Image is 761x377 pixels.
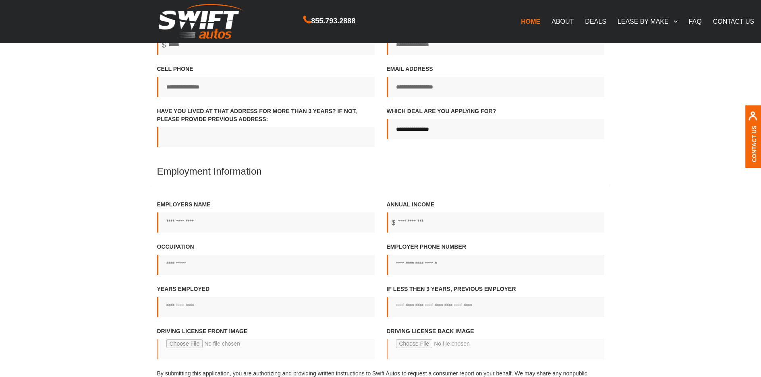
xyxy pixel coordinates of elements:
a: HOME [515,13,546,30]
label: Occupation [157,243,375,275]
label: If less then 3 years, Previous employer [387,285,604,317]
a: Contact Us [751,126,757,162]
input: Have you lived at that address for more than 3 years? If not, Please provide previous address: [157,127,375,147]
label: Have you lived at that address for more than 3 years? If not, Please provide previous address: [157,107,375,147]
label: Employer phone number [387,243,604,275]
input: Employers name [157,212,375,233]
label: Which Deal Are You Applying For? [387,107,604,139]
input: Email address [387,77,604,97]
a: 855.793.2888 [303,18,355,25]
span: 855.793.2888 [311,15,355,27]
a: FAQ [683,13,707,30]
input: Years employed [157,297,375,317]
img: contact us, iconuser [748,111,757,126]
label: Driving License front image [157,327,375,367]
input: Occupation [157,255,375,275]
input: If less then 3 years, Previous employer [387,297,604,317]
label: Cell Phone [157,65,375,97]
label: Driving license back image [387,327,604,367]
input: Employer phone number [387,255,604,275]
label: Employers name [157,200,375,233]
a: LEASE BY MAKE [612,13,683,30]
input: Cell Phone [157,77,375,97]
label: Email address [387,65,604,97]
input: Home Phone [387,35,604,55]
a: DEALS [579,13,612,30]
input: Which Deal Are You Applying For? [387,119,604,139]
label: Years employed [157,285,375,317]
input: Driving license back image [387,339,604,359]
img: Swift Autos [159,4,243,39]
label: Annual income [387,200,604,233]
input: Monthly Payment [157,35,375,55]
input: Driving License front image [157,339,375,359]
input: Annual income [387,212,604,233]
a: CONTACT US [707,13,760,30]
h4: Employment Information [151,166,610,186]
a: ABOUT [546,13,579,30]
